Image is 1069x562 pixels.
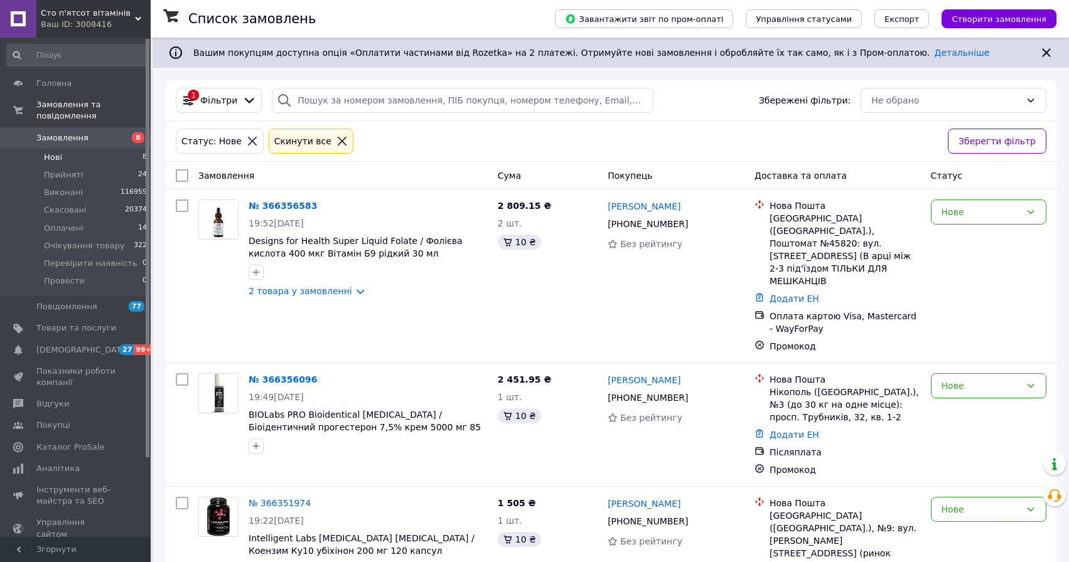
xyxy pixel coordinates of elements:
a: BIOLabs PRO Bioidentical [MEDICAL_DATA] / Біоідентичний прогестерон 7,5% крем 5000 мг 85 грамів [249,410,481,445]
span: 19:49[DATE] [249,392,304,402]
a: Додати ЕН [770,294,819,304]
span: 19:22[DATE] [249,516,304,526]
div: Нове [942,502,1021,516]
div: Нова Пошта [770,199,921,212]
button: Експорт [874,9,930,28]
img: Фото товару [207,497,229,536]
a: Детальніше [935,48,990,58]
span: Управління статусами [756,14,852,24]
div: Нова Пошта [770,373,921,386]
span: Вашим покупцям доступна опція «Оплатити частинами від Rozetka» на 2 платежі. Отримуйте нові замов... [193,48,989,58]
span: Збережені фільтри: [759,94,851,107]
span: Повідомлення [36,301,97,312]
div: Нікополь ([GEOGRAPHIC_DATA].), №3 (до 30 кг на одне місце): просп. Трубників, 32, кв. 1-2 [770,386,921,423]
span: 14 [138,223,147,234]
input: Пошук [6,44,148,66]
span: Перевірити наявність [44,258,137,269]
div: [PHONE_NUMBER] [605,389,690,406]
span: Фільтри [200,94,237,107]
span: 1 шт. [498,392,522,402]
span: 99+ [134,344,154,355]
button: Створити замовлення [942,9,1056,28]
span: Головна [36,78,72,89]
div: [PHONE_NUMBER] [605,512,690,530]
span: Нові [44,152,62,163]
span: Товари та послуги [36,322,116,334]
span: 2 451.95 ₴ [498,374,552,384]
a: Фото товару [198,497,239,537]
span: Аналітика [36,463,80,474]
span: Замовлення [198,171,254,181]
span: Доставка та оплата [755,171,847,181]
span: Завантажити звіт по пром-оплаті [565,13,723,24]
span: Інструменти веб-майстра та SEO [36,484,116,507]
span: Зберегти фільтр [959,134,1036,148]
a: Створити замовлення [929,13,1056,23]
span: Покупці [36,420,70,431]
span: Замовлення [36,132,89,144]
div: Нове [942,205,1021,219]
img: Фото товару [212,374,225,413]
button: Завантажити звіт по пром-оплаті [555,9,733,28]
div: Не обрано [871,93,1021,107]
span: Експорт [884,14,920,24]
span: 8 [142,152,147,163]
input: Пошук за номером замовлення, ПІБ покупця, номером телефону, Email, номером накладної [272,88,653,113]
button: Зберегти фільтр [948,129,1046,154]
span: Скасовані [44,204,87,216]
span: Cто п'ятсот вітамінів [41,8,135,19]
a: Фото товару [198,373,239,413]
div: Оплата картою Visa, Mastercard - WayForPay [770,310,921,335]
span: Створити замовлення [952,14,1046,24]
span: Без рейтингу [620,239,682,249]
a: Intelligent Labs [MEDICAL_DATA] [MEDICAL_DATA] / Коензим Ку10 убіхінон 200 мг 120 капсул [249,533,475,556]
span: Управління сайтом [36,517,116,539]
span: Без рейтингу [620,536,682,546]
span: 0 [142,258,147,269]
div: Cкинути все [272,134,334,148]
div: Ваш ID: 3008416 [41,19,151,30]
a: № 366356096 [249,374,317,384]
span: 322 [134,240,147,252]
span: Покупець [608,171,652,181]
span: 1 505 ₴ [498,498,536,508]
span: Замовлення та повідомлення [36,99,151,122]
span: 116959 [121,187,147,198]
span: 19:52[DATE] [249,218,304,228]
span: 2 809.15 ₴ [498,201,552,211]
a: № 366351974 [249,498,311,508]
a: Додати ЕН [770,430,819,440]
a: № 366356583 [249,201,317,211]
span: Виконані [44,187,83,198]
span: Каталог ProSale [36,442,104,453]
span: Провести [44,275,85,287]
a: 2 товара у замовленні [249,286,352,296]
h1: Список замовлень [188,11,316,26]
span: 24 [138,169,147,181]
img: Фото товару [199,200,238,239]
div: [PHONE_NUMBER] [605,215,690,233]
a: [PERSON_NAME] [608,497,680,510]
div: Промокод [767,461,923,479]
div: Статус: Нове [179,134,244,148]
span: 2 шт. [498,218,522,228]
div: 10 ₴ [498,408,541,423]
a: Фото товару [198,199,239,240]
span: Очікування товару [44,240,125,252]
span: Прийняті [44,169,83,181]
div: 10 ₴ [498,235,541,250]
span: Статус [931,171,963,181]
span: 0 [142,275,147,287]
span: Без рейтингу [620,413,682,423]
span: Оплачені [44,223,83,234]
button: Управління статусами [746,9,862,28]
div: [GEOGRAPHIC_DATA] ([GEOGRAPHIC_DATA].), Поштомат №45820: вул. [STREET_ADDRESS] (В арці між 2-3 пі... [770,212,921,287]
span: Cума [498,171,521,181]
span: [DEMOGRAPHIC_DATA] [36,344,129,356]
div: Нове [942,379,1021,393]
div: 10 ₴ [498,532,541,547]
a: [PERSON_NAME] [608,200,680,213]
span: 77 [129,301,144,312]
